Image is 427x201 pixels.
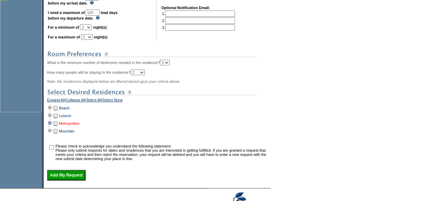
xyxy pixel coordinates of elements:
a: Expand All [47,98,65,104]
a: Metropolitan [59,121,80,125]
b: Optional Notification Email: [161,6,210,10]
b: For a minimum of [48,25,79,29]
a: Mountain [59,129,74,133]
td: Please check to acknowledge you understand the following statement: Please only submit requests f... [56,144,268,161]
b: night(s) [93,25,106,29]
b: lead days before my departure date. [48,10,118,20]
img: subTtlRoomPreferences.gif [47,50,257,58]
input: Add My Request [47,170,86,180]
b: I need a maximum of [48,10,84,15]
img: questionMark_lightBlue.gif [90,1,94,5]
b: For a maximum of [48,35,80,39]
b: night(s) [94,35,108,39]
td: 3. [162,24,235,31]
a: Select None [102,98,123,104]
a: Collapse All [66,98,85,104]
a: Beach [59,106,69,110]
div: | | | [47,98,269,104]
span: Note: the residences displayed below are filtered based upon your criteria above [47,79,179,84]
a: Leisure [59,114,71,118]
td: 1. [162,10,235,17]
a: Select All [86,98,102,104]
td: 2. [162,17,235,24]
img: questionMark_lightBlue.gif [96,16,100,20]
